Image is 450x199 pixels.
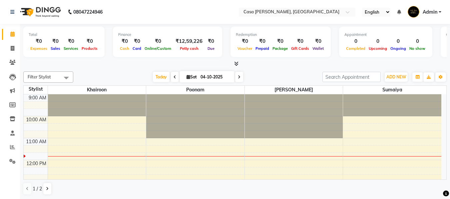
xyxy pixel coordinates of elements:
div: ₹0 [271,38,289,45]
span: Package [271,46,289,51]
div: ₹0 [236,38,254,45]
div: ₹0 [49,38,62,45]
span: Cash [118,46,131,51]
div: ₹0 [80,38,99,45]
span: Khairoon [48,86,146,94]
div: 0 [389,38,408,45]
span: Admin [423,9,437,16]
span: Products [80,46,99,51]
span: [PERSON_NAME] [245,86,343,94]
div: ₹0 [118,38,131,45]
div: 0 [367,38,389,45]
span: Ongoing [389,46,408,51]
div: 10:00 AM [25,116,48,123]
span: Online/Custom [143,46,173,51]
img: Admin [408,6,419,18]
span: Sat [185,74,199,79]
b: 08047224946 [73,3,103,21]
div: 0 [344,38,367,45]
input: 2025-10-04 [199,72,232,82]
button: ADD NEW [385,72,408,82]
div: Stylist [24,86,48,93]
span: Filter Stylist [28,74,51,79]
div: ₹0 [205,38,217,45]
span: Today [153,72,170,82]
div: Finance [118,32,217,38]
div: 12:00 PM [25,160,48,167]
span: Voucher [236,46,254,51]
span: Poonam [146,86,244,94]
span: Wallet [311,46,325,51]
div: ₹0 [311,38,325,45]
span: Sales [49,46,62,51]
span: Expenses [29,46,49,51]
div: 9:00 AM [27,94,48,101]
div: ₹0 [131,38,143,45]
input: Search Appointment [322,72,381,82]
div: ₹0 [289,38,311,45]
div: ₹12,59,226 [173,38,205,45]
div: ₹0 [29,38,49,45]
div: 0 [408,38,427,45]
span: No show [408,46,427,51]
div: 11:00 AM [25,138,48,145]
div: ₹0 [143,38,173,45]
div: Appointment [344,32,427,38]
div: Redemption [236,32,325,38]
div: Total [29,32,99,38]
span: Sumaiya [343,86,441,94]
div: ₹0 [62,38,80,45]
span: 1 / 2 [33,185,42,192]
span: Gift Cards [289,46,311,51]
span: Due [206,46,216,51]
span: Petty cash [178,46,200,51]
span: Card [131,46,143,51]
span: Completed [344,46,367,51]
span: Prepaid [254,46,271,51]
span: ADD NEW [386,74,406,79]
span: Services [62,46,80,51]
span: Upcoming [367,46,389,51]
div: ₹0 [254,38,271,45]
img: logo [17,3,63,21]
